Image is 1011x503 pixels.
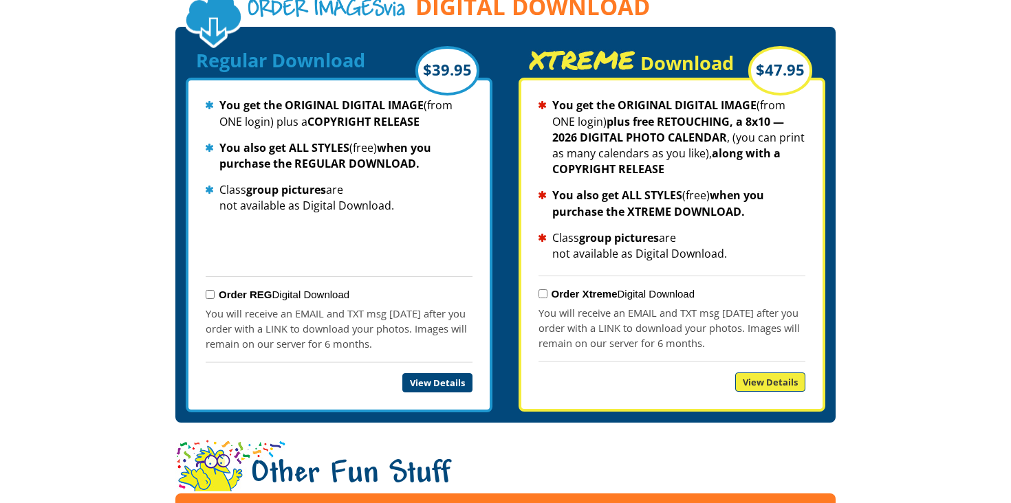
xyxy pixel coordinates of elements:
a: View Details [735,372,805,392]
li: (free) [539,188,805,219]
strong: You also get ALL STYLES [219,140,349,155]
div: $39.95 [415,46,479,96]
strong: You get the ORIGINAL DIGITAL IMAGE [219,98,424,113]
span: XTREME [529,49,635,70]
li: Class are not available as Digital Download. [539,230,805,262]
strong: group pictures [246,182,326,197]
strong: You also get ALL STYLES [552,188,682,203]
strong: when you purchase the XTREME DOWNLOAD. [552,188,764,219]
label: Digital Download [552,288,695,300]
strong: group pictures [579,230,659,245]
p: You will receive an EMAIL and TXT msg [DATE] after you order with a LINK to download your photos.... [206,306,472,351]
strong: Order Xtreme [552,288,618,300]
strong: Order REG [219,289,272,300]
strong: along with a COPYRIGHT RELEASE [552,146,781,177]
li: (from ONE login) plus a [206,98,472,129]
label: Digital Download [219,289,349,300]
strong: COPYRIGHT RELEASE [307,114,420,129]
span: Regular Download [196,47,365,73]
div: $47.95 [748,46,812,96]
li: Class are not available as Digital Download. [206,182,472,214]
strong: plus free RETOUCHING, a 8x10 — 2026 DIGITAL PHOTO CALENDAR [552,114,784,145]
span: Download [640,50,734,76]
strong: You get the ORIGINAL DIGITAL IMAGE [552,98,757,113]
a: View Details [402,373,472,392]
p: You will receive an EMAIL and TXT msg [DATE] after you order with a LINK to download your photos.... [539,305,805,350]
li: (from ONE login) , (you can print as many calendars as you like), [539,98,805,177]
strong: when you purchase the REGULAR DOWNLOAD. [219,140,431,171]
li: (free) [206,140,472,172]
